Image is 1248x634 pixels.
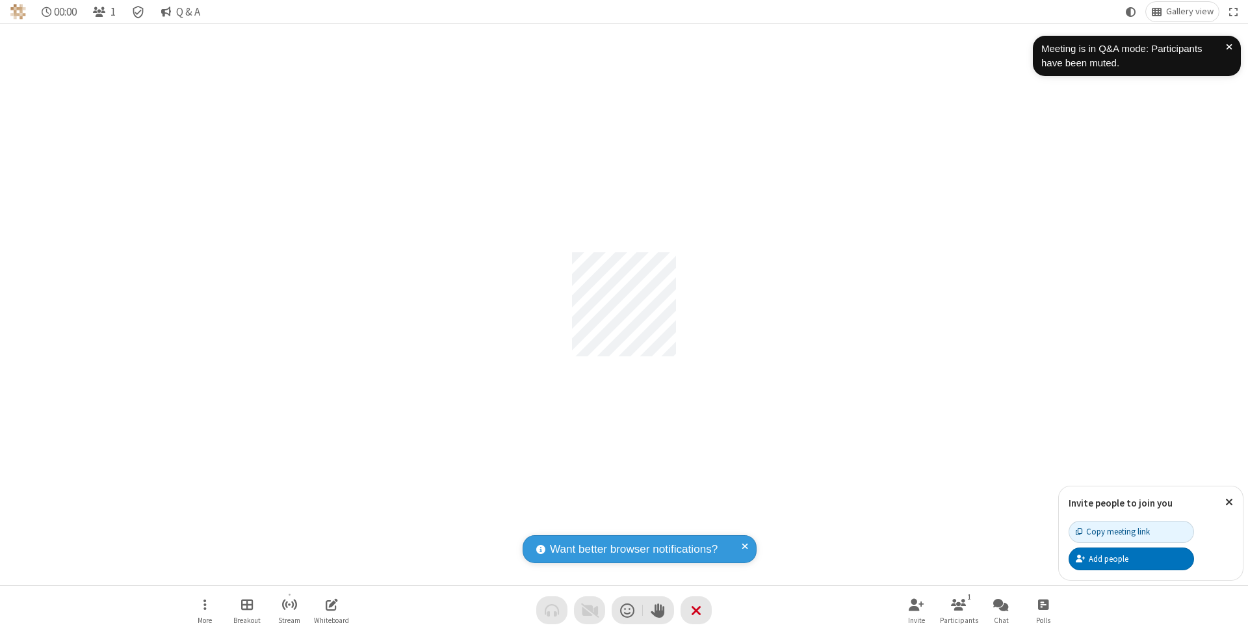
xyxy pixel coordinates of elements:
button: Fullscreen [1224,2,1243,21]
button: Add people [1069,548,1194,570]
span: Gallery view [1166,7,1214,17]
span: Participants [940,616,978,624]
span: Polls [1036,616,1050,624]
div: Copy meeting link [1076,525,1150,538]
label: Invite people to join you [1069,497,1173,509]
span: Invite [908,616,925,624]
button: Open shared whiteboard [312,592,351,629]
button: Start streaming [270,592,309,629]
button: Q & A [155,2,205,21]
button: Open chat [981,592,1020,629]
button: Manage Breakout Rooms [227,592,266,629]
span: 1 [110,6,116,18]
button: Using system theme [1121,2,1141,21]
button: Copy meeting link [1069,521,1194,543]
span: Whiteboard [314,616,349,624]
span: Chat [994,616,1009,624]
button: Raise hand [643,596,674,624]
button: End or leave meeting [681,596,712,624]
span: 00:00 [54,6,77,18]
button: Open participant list [87,2,121,21]
button: Invite participants (⌘+Shift+I) [897,592,936,629]
span: Want better browser notifications? [550,541,718,558]
button: Close popover [1215,486,1243,518]
button: Open participant list [939,592,978,629]
div: Timer [36,2,83,21]
span: Breakout [233,616,261,624]
span: Q & A [176,6,200,18]
button: Send a reaction [612,596,643,624]
button: Audio problem - check your Internet connection or call by phone [536,596,567,624]
div: Meeting is in Q&A mode: Participants have been muted. [1041,42,1226,71]
button: Change layout [1146,2,1219,21]
span: Stream [278,616,300,624]
button: Open menu [185,592,224,629]
button: Open poll [1024,592,1063,629]
button: Video [574,596,605,624]
div: Meeting details Encryption enabled [126,2,151,21]
span: More [198,616,212,624]
img: QA Selenium DO NOT DELETE OR CHANGE [10,4,26,20]
div: 1 [964,591,975,603]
